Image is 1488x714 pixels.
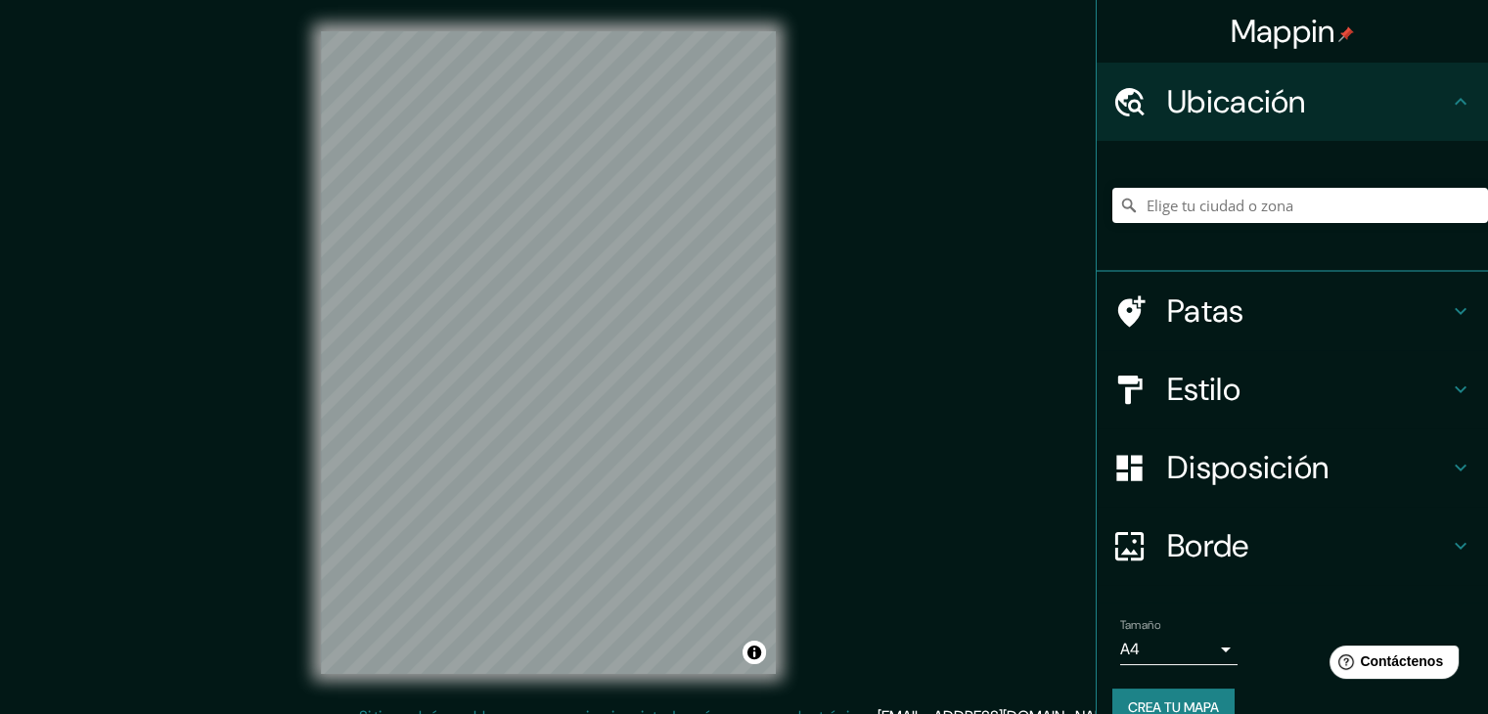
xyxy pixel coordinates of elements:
img: pin-icon.png [1338,26,1354,42]
font: Mappin [1231,11,1335,52]
div: Ubicación [1097,63,1488,141]
div: Borde [1097,507,1488,585]
font: Tamaño [1120,617,1160,633]
div: Disposición [1097,428,1488,507]
button: Activar o desactivar atribución [743,641,766,664]
font: Ubicación [1167,81,1306,122]
div: Estilo [1097,350,1488,428]
iframe: Lanzador de widgets de ayuda [1314,638,1466,692]
font: Borde [1167,525,1249,566]
input: Elige tu ciudad o zona [1112,188,1488,223]
canvas: Mapa [321,31,776,674]
div: A4 [1120,634,1238,665]
div: Patas [1097,272,1488,350]
font: Disposición [1167,447,1329,488]
font: A4 [1120,639,1140,659]
font: Estilo [1167,369,1240,410]
font: Patas [1167,290,1244,332]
